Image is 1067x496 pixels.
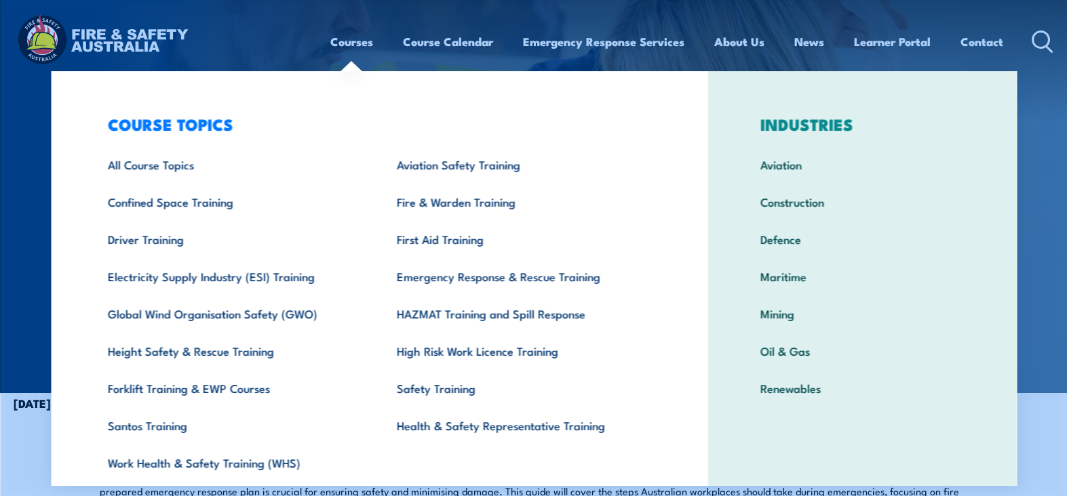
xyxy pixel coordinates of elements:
a: Safety Training [376,369,665,407]
a: Defence [739,220,986,257]
a: All Course Topics [86,146,376,183]
a: Health & Safety Representative Training [376,407,665,444]
a: Emergency Response & Rescue Training [376,257,665,295]
a: Height Safety & Rescue Training [86,332,376,369]
a: About Us [714,24,764,60]
a: Contact [961,24,1003,60]
span: by [14,394,159,411]
a: HAZMAT Training and Spill Response [376,295,665,332]
a: Confined Space Training [86,183,376,220]
a: Electricity Supply Industry (ESI) Training [86,257,376,295]
a: Santos Training [86,407,376,444]
strong: [DATE] [14,394,51,412]
a: Aviation [739,146,986,183]
a: Oil & Gas [739,332,986,369]
a: Driver Training [86,220,376,257]
h3: COURSE TOPICS [86,115,665,133]
a: Global Wind Organisation Safety (GWO) [86,295,376,332]
a: Renewables [739,369,986,407]
a: Aviation Safety Training [376,146,665,183]
h3: INDUSTRIES [739,115,986,133]
a: Maritime [739,257,986,295]
a: Course Calendar [403,24,493,60]
a: Mining [739,295,986,332]
a: News [794,24,824,60]
a: Learner Portal [854,24,931,60]
a: High Risk Work Licence Training [376,332,665,369]
a: Forklift Training & EWP Courses [86,369,376,407]
a: Emergency Response Services [523,24,684,60]
a: Work Health & Safety Training (WHS) [86,444,376,481]
a: Fire & Warden Training [376,183,665,220]
a: Construction [739,183,986,220]
a: First Aid Training [376,220,665,257]
a: Courses [330,24,373,60]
